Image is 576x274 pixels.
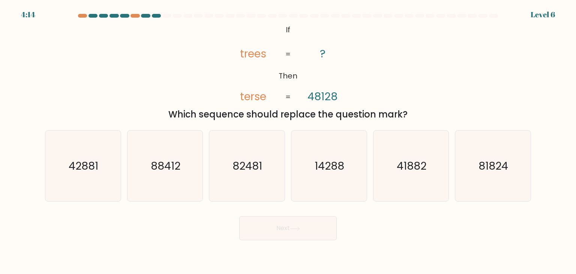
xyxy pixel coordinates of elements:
[315,158,345,173] text: 14288
[531,9,555,20] div: Level 6
[320,46,325,61] tspan: ?
[397,158,426,173] text: 41882
[286,24,290,35] tspan: If
[221,23,355,105] svg: @import url('[URL][DOMAIN_NAME]);
[233,158,262,173] text: 82481
[49,108,526,121] div: Which sequence should replace the question mark?
[151,158,180,173] text: 88412
[240,46,267,61] tspan: trees
[285,49,291,59] tspan: =
[279,71,297,81] tspan: Then
[69,158,99,173] text: 42881
[239,216,337,240] button: Next
[285,92,291,102] tspan: =
[479,158,508,173] text: 81824
[21,9,35,20] div: 4:14
[240,89,267,104] tspan: terse
[307,89,337,104] tspan: 48128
